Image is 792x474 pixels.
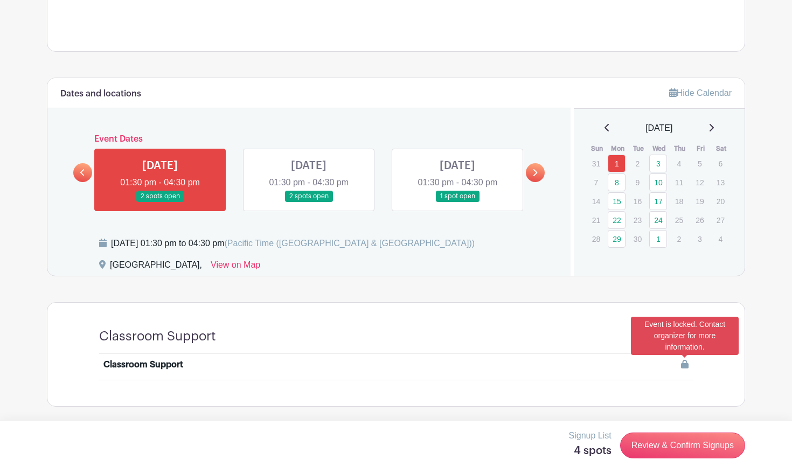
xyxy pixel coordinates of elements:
a: 22 [608,211,626,229]
p: 3 [691,231,708,247]
th: Thu [670,143,691,154]
a: View on Map [211,259,260,276]
p: 7 [587,174,605,191]
th: Tue [628,143,649,154]
th: Wed [649,143,670,154]
p: 20 [712,193,730,210]
p: 12 [691,174,708,191]
p: Signup List [569,429,612,442]
h4: Classroom Support [99,329,216,344]
p: 4 [670,155,688,172]
p: 27 [712,212,730,228]
p: 2 [629,155,647,172]
th: Fri [690,143,711,154]
a: 29 [608,230,626,248]
a: 1 [649,230,667,248]
p: 13 [712,174,730,191]
p: 6 [712,155,730,172]
div: Classroom Support [103,358,183,371]
div: [GEOGRAPHIC_DATA], [110,259,202,276]
h5: 4 spots [569,444,612,457]
p: 23 [629,212,647,228]
p: 14 [587,193,605,210]
span: (Pacific Time ([GEOGRAPHIC_DATA] & [GEOGRAPHIC_DATA])) [224,239,475,248]
p: 31 [587,155,605,172]
a: 8 [608,173,626,191]
p: 25 [670,212,688,228]
p: 2 [670,231,688,247]
p: 30 [629,231,647,247]
div: Event is locked. Contact organizer for more information. [631,317,739,355]
h6: Event Dates [92,134,526,144]
p: 11 [670,174,688,191]
a: 3 [649,155,667,172]
p: 19 [691,193,708,210]
a: 15 [608,192,626,210]
a: 24 [649,211,667,229]
a: Hide Calendar [669,88,732,97]
a: Review & Confirm Signups [620,433,745,458]
p: 16 [629,193,647,210]
p: 18 [670,193,688,210]
th: Sat [711,143,732,154]
a: 17 [649,192,667,210]
p: 5 [691,155,708,172]
h6: Dates and locations [60,89,141,99]
span: [DATE] [645,122,672,135]
p: 26 [691,212,708,228]
th: Mon [607,143,628,154]
p: 28 [587,231,605,247]
div: [DATE] 01:30 pm to 04:30 pm [111,237,475,250]
th: Sun [587,143,608,154]
p: 4 [712,231,730,247]
p: 9 [629,174,647,191]
a: 1 [608,155,626,172]
a: 10 [649,173,667,191]
p: 21 [587,212,605,228]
